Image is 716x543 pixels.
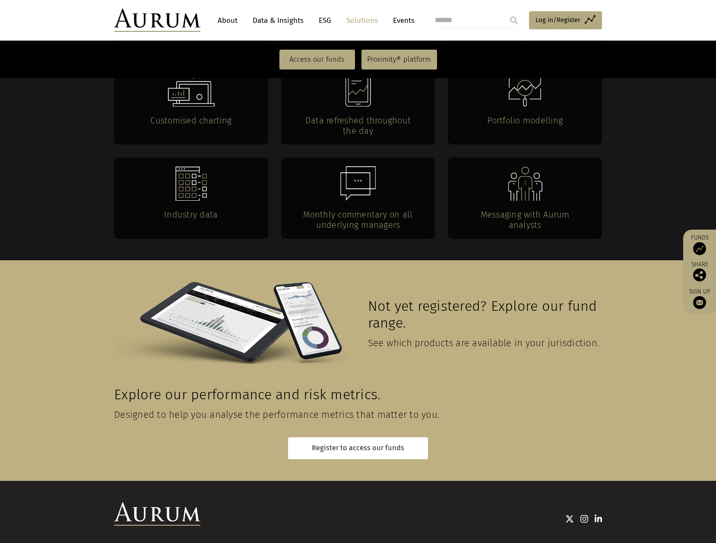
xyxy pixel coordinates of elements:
[535,15,580,25] span: Log in/Register
[114,502,200,526] img: Aurum Logo
[368,337,599,349] span: See which products are available in your jurisdiction.
[342,13,382,28] a: Solutions
[595,515,602,523] img: Linkedin icon
[314,13,336,28] a: ESG
[279,50,355,69] a: Access our funds
[465,209,585,230] h4: Messaging with Aurum analysts
[687,262,712,281] div: Share
[114,9,200,32] img: Aurum
[693,296,706,309] img: Sign up to our newsletter
[693,268,706,281] img: Share this post
[368,298,597,331] span: Not yet registered? Explore our fund range.
[288,437,428,459] a: Register to access our funds
[131,209,251,220] h4: Industry data
[529,11,602,29] a: Log in/Register
[361,50,437,69] a: Proximity® platform
[114,386,380,403] span: Explore our performance and risk metrics.
[565,515,574,523] img: Twitter icon
[298,115,418,136] h4: Data refreshed throughout the day
[248,13,308,28] a: Data & Insights
[687,234,712,255] a: Funds
[298,209,418,230] h4: Monthly commentary on all underlying managers
[693,242,706,255] img: Access Funds
[687,288,712,309] a: Sign up
[131,115,251,126] h4: Customised charting
[580,515,588,523] img: Instagram icon
[505,12,523,29] input: Submit
[389,13,415,28] a: Events
[465,115,585,126] h4: Portfolio modelling
[114,409,439,420] span: Designed to help you analyse the performance metrics that matter to you.
[213,13,242,28] a: About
